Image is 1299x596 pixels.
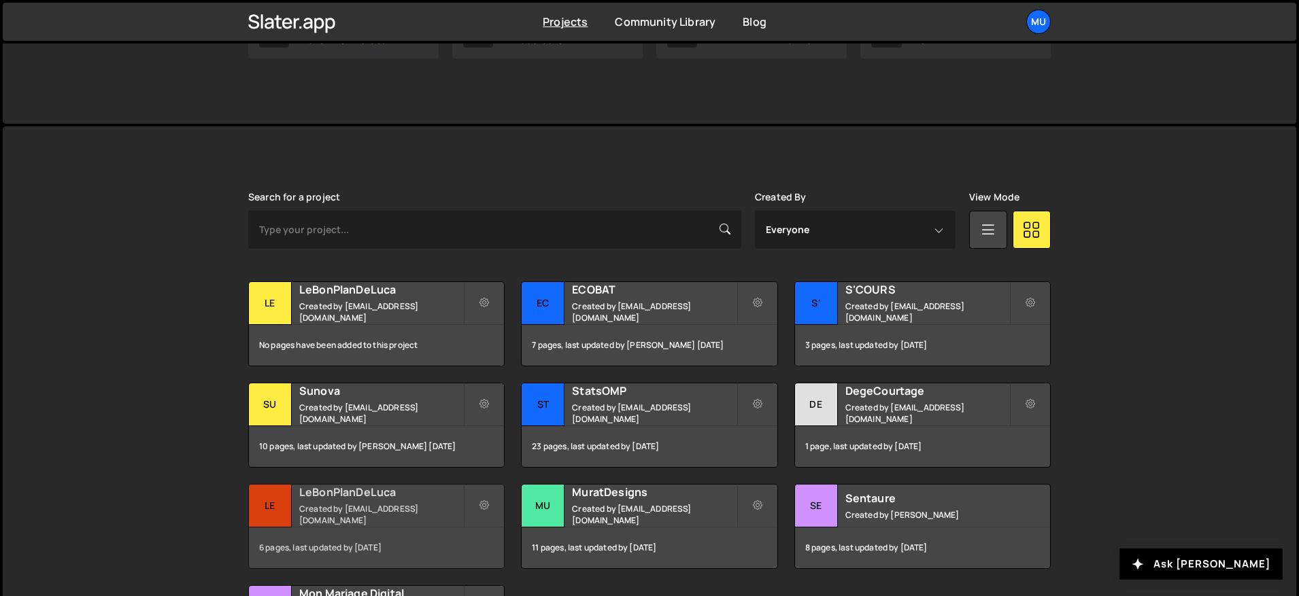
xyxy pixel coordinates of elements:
small: Created by [EMAIL_ADDRESS][DOMAIN_NAME] [572,503,736,526]
a: Community Library [615,14,715,29]
div: 3 pages, last updated by [DATE] [795,325,1050,366]
a: Blog [743,14,766,29]
div: Le [249,282,292,325]
h2: MuratDesigns [572,485,736,499]
small: Created by [EMAIL_ADDRESS][DOMAIN_NAME] [572,300,736,323]
a: Su Sunova Created by [EMAIL_ADDRESS][DOMAIN_NAME] 10 pages, last updated by [PERSON_NAME] [DATE] [248,383,505,468]
div: 7 pages, last updated by [PERSON_NAME] [DATE] [522,325,777,366]
div: Le [249,485,292,527]
small: Created by [EMAIL_ADDRESS][DOMAIN_NAME] [299,402,463,425]
div: Se [795,485,838,527]
span: 0 / 10 [787,35,812,46]
div: 6 pages, last updated by [DATE] [249,527,504,568]
small: Created by [EMAIL_ADDRESS][DOMAIN_NAME] [845,300,1009,323]
a: St StatsOMP Created by [EMAIL_ADDRESS][DOMAIN_NAME] 23 pages, last updated by [DATE] [521,383,777,468]
h2: Sunova [299,383,463,398]
small: Created by [EMAIL_ADDRESS][DOMAIN_NAME] [572,402,736,425]
div: No pages have been added to this project [249,325,504,366]
p: LeBonPlanDeLuca [303,35,387,46]
p: #100313919 [507,35,564,46]
div: 11 pages, last updated by [DATE] [522,527,777,568]
a: Mu [1026,10,1051,34]
h2: Sentaure [845,491,1009,506]
div: 10 pages, last updated by [PERSON_NAME] [DATE] [249,426,504,467]
a: Se Sentaure Created by [PERSON_NAME] 8 pages, last updated by [DATE] [794,484,1051,569]
h2: S'COURS [845,282,1009,297]
label: Created By [755,192,807,203]
div: Su [249,383,292,426]
input: Type your project... [248,211,741,249]
p: 10 [915,35,981,46]
h2: StatsOMP [572,383,736,398]
small: Created by [EMAIL_ADDRESS][DOMAIN_NAME] [845,402,1009,425]
div: EC [522,282,564,325]
a: EC ECOBAT Created by [EMAIL_ADDRESS][DOMAIN_NAME] 7 pages, last updated by [PERSON_NAME] [DATE] [521,281,777,366]
a: Projects [543,14,588,29]
div: S' [795,282,838,325]
div: Mu [522,485,564,527]
h2: DegeCourtage [845,383,1009,398]
div: St [522,383,564,426]
div: 8 pages, last updated by [DATE] [795,527,1050,568]
div: 23 pages, last updated by [DATE] [522,426,777,467]
a: Le LeBonPlanDeLuca Created by [EMAIL_ADDRESS][DOMAIN_NAME] 6 pages, last updated by [DATE] [248,484,505,569]
button: Ask [PERSON_NAME] [1119,548,1283,580]
div: 1 page, last updated by [DATE] [795,426,1050,467]
a: Le LeBonPlanDeLuca Created by [EMAIL_ADDRESS][DOMAIN_NAME] No pages have been added to this project [248,281,505,366]
h2: ECOBAT [572,282,736,297]
label: Search for a project [248,192,340,203]
small: Created by [PERSON_NAME] [845,509,1009,521]
div: De [795,383,838,426]
small: Created by [EMAIL_ADDRESS][DOMAIN_NAME] [299,300,463,323]
h2: LeBonPlanDeLuca [299,485,463,499]
label: View Mode [969,192,1019,203]
a: S' S'COURS Created by [EMAIL_ADDRESS][DOMAIN_NAME] 3 pages, last updated by [DATE] [794,281,1051,366]
a: De DegeCourtage Created by [EMAIL_ADDRESS][DOMAIN_NAME] 1 page, last updated by [DATE] [794,383,1051,468]
h2: LeBonPlanDeLuca [299,282,463,297]
small: Created by [EMAIL_ADDRESS][DOMAIN_NAME] [299,503,463,526]
a: Mu MuratDesigns Created by [EMAIL_ADDRESS][DOMAIN_NAME] 11 pages, last updated by [DATE] [521,484,777,569]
